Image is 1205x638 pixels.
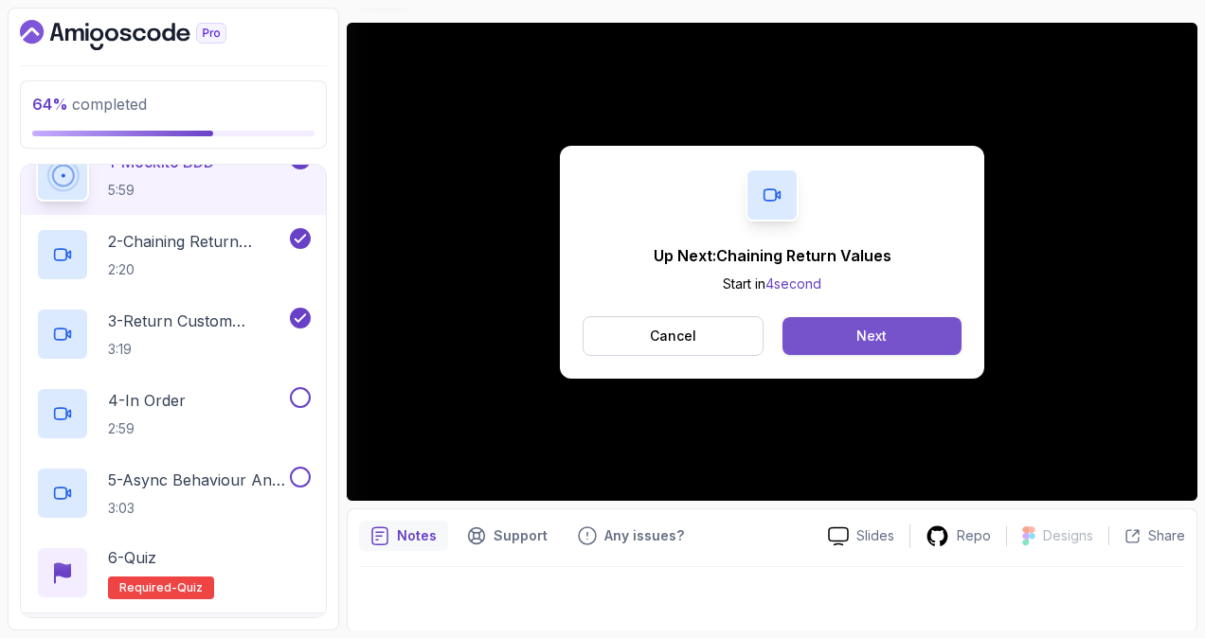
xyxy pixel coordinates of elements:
[36,308,311,361] button: 3-Return Custom Answer3:19
[108,181,214,200] p: 5:59
[108,230,286,253] p: 2 - Chaining Return Values
[856,327,887,346] div: Next
[36,387,311,440] button: 4-In Order2:59
[108,389,186,412] p: 4 - In Order
[567,521,695,551] button: Feedback button
[108,340,286,359] p: 3:19
[108,310,286,332] p: 3 - Return Custom Answer
[456,521,559,551] button: Support button
[650,327,696,346] p: Cancel
[347,23,1197,501] iframe: 1 - MockitoBDD
[1108,526,1185,545] button: Share
[359,521,448,551] button: notes button
[813,526,909,546] a: Slides
[20,20,270,50] a: Dashboard
[397,526,437,545] p: Notes
[604,526,684,545] p: Any issues?
[108,260,286,279] p: 2:20
[910,524,1006,548] a: Repo
[583,316,764,356] button: Cancel
[36,149,311,202] button: 1-Mockito BDD5:59
[177,580,203,595] span: quiz
[36,467,311,520] button: 5-Async Behaviour And Timeout()3:03
[32,95,147,114] span: completed
[1148,526,1185,545] p: Share
[108,419,186,438] p: 2:59
[32,95,68,114] span: 64 %
[108,499,286,518] p: 3:03
[782,317,962,355] button: Next
[36,546,311,599] button: 6-QuizRequired-quiz
[957,526,991,545] p: Repo
[36,228,311,281] button: 2-Chaining Return Values2:20
[654,275,891,293] p: Start in
[108,469,286,491] p: 5 - Async Behaviour And Timeout()
[765,275,821,292] span: 4 second
[108,546,156,569] p: 6 - Quiz
[856,526,894,545] p: Slides
[1043,526,1093,545] p: Designs
[494,526,548,545] p: Support
[654,244,891,267] p: Up Next: Chaining Return Values
[119,580,177,595] span: Required-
